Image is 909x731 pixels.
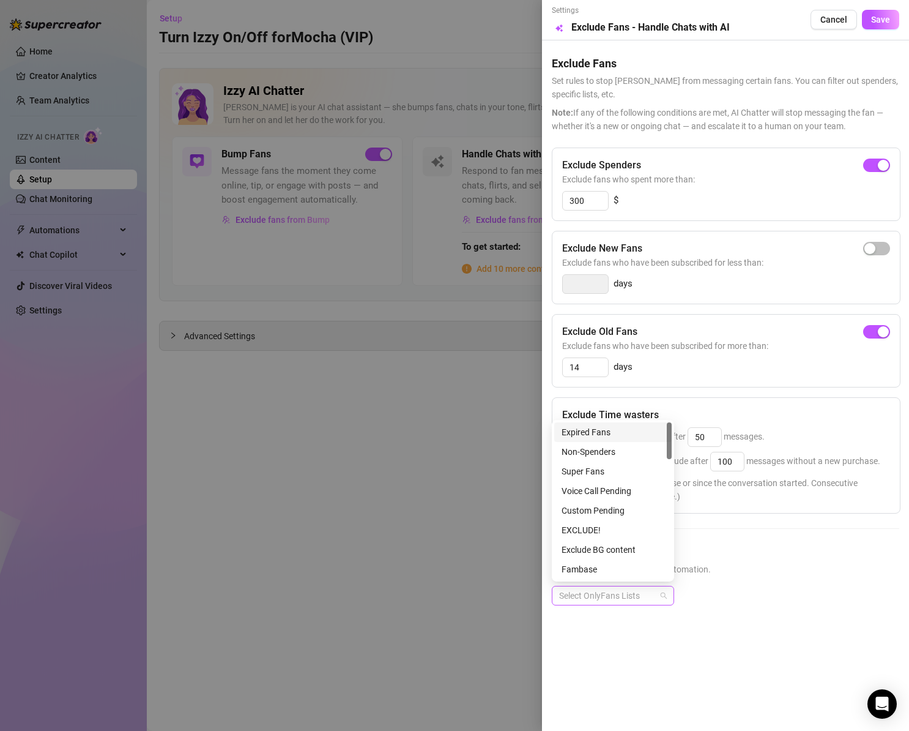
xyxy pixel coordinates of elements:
[562,504,664,517] div: Custom Pending
[871,15,890,24] span: Save
[554,560,672,579] div: Fambase
[552,74,899,101] span: Set rules to stop [PERSON_NAME] from messaging certain fans. You can filter out spenders, specifi...
[562,563,664,576] div: Fambase
[562,484,664,498] div: Voice Call Pending
[552,563,899,576] span: Select lists to exclude from AI automation.
[552,544,899,560] h5: Exclude Fans Lists
[554,442,672,462] div: Non-Spenders
[552,106,899,133] span: If any of the following conditions are met, AI Chatter will stop messaging the fan — whether it's...
[562,173,890,186] span: Exclude fans who spent more than:
[552,108,573,118] span: Note:
[554,520,672,540] div: EXCLUDE!
[554,540,672,560] div: Exclude BG content
[614,193,618,208] span: $
[562,241,642,256] h5: Exclude New Fans
[614,277,633,291] span: days
[562,408,659,422] h5: Exclude Time wasters
[862,10,899,29] button: Save
[552,55,899,72] h5: Exclude Fans
[554,462,672,481] div: Super Fans
[820,15,847,24] span: Cancel
[554,422,672,442] div: Expired Fans
[562,256,890,269] span: Exclude fans who have been subscribed for less than:
[614,360,633,375] span: days
[811,10,857,29] button: Cancel
[562,445,664,459] div: Non-Spenders
[554,481,672,501] div: Voice Call Pending
[562,523,664,537] div: EXCLUDE!
[552,5,730,17] span: Settings
[571,20,730,35] h5: Exclude Fans - Handle Chats with AI
[562,456,880,466] span: If they have spent before, exclude after messages without a new purchase.
[867,689,897,719] div: Open Intercom Messenger
[562,158,641,173] h5: Exclude Spenders
[562,324,637,339] h5: Exclude Old Fans
[562,476,890,503] span: (Either since their last purchase or since the conversation started. Consecutive messages are cou...
[562,425,664,439] div: Expired Fans
[562,465,664,478] div: Super Fans
[562,543,664,557] div: Exclude BG content
[562,339,890,353] span: Exclude fans who have been subscribed for more than:
[554,501,672,520] div: Custom Pending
